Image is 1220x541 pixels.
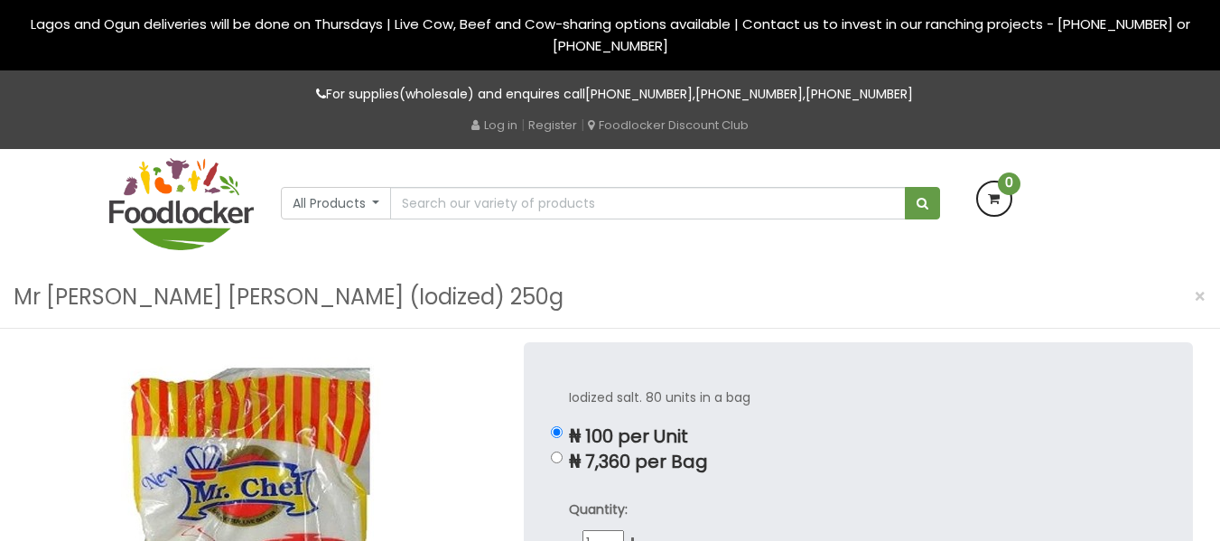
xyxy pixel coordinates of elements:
[569,500,628,518] strong: Quantity:
[998,173,1020,195] span: 0
[521,116,525,134] span: |
[551,426,563,438] input: ₦ 100 per Unit
[1194,284,1206,310] span: ×
[569,426,1148,447] p: ₦ 100 per Unit
[109,158,254,250] img: FoodLocker
[281,187,392,219] button: All Products
[14,280,563,314] h3: Mr [PERSON_NAME] [PERSON_NAME] (Iodized) 250g
[569,387,1148,408] p: Iodized salt. 80 units in a bag
[569,452,1148,472] p: ₦ 7,360 per Bag
[588,117,749,134] a: Foodlocker Discount Club
[390,187,905,219] input: Search our variety of products
[585,85,693,103] a: [PHONE_NUMBER]
[695,85,803,103] a: [PHONE_NUMBER]
[528,117,577,134] a: Register
[806,85,913,103] a: [PHONE_NUMBER]
[471,117,517,134] a: Log in
[31,14,1190,55] span: Lagos and Ogun deliveries will be done on Thursdays | Live Cow, Beef and Cow-sharing options avai...
[1185,278,1215,315] button: Close
[551,452,563,463] input: ₦ 7,360 per Bag
[109,84,1112,105] p: For supplies(wholesale) and enquires call , ,
[581,116,584,134] span: |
